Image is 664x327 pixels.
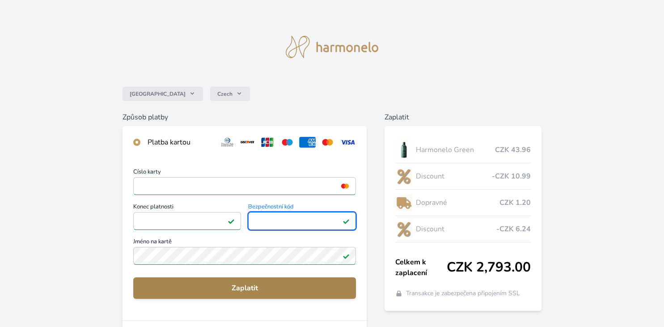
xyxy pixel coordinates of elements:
[133,277,356,299] button: Zaplatit
[286,36,379,58] img: logo.svg
[123,112,367,123] h6: Způsob platby
[416,197,499,208] span: Dopravné
[133,169,356,177] span: Číslo karty
[130,90,186,98] span: [GEOGRAPHIC_DATA]
[447,259,531,276] span: CZK 2,793.00
[123,87,203,101] button: [GEOGRAPHIC_DATA]
[259,137,276,148] img: jcb.svg
[395,218,412,240] img: discount-lo.png
[395,139,412,161] img: CLEAN_GREEN_se_stinem_x-lo.jpg
[343,252,350,259] img: Platné pole
[228,217,235,225] img: Platné pole
[406,289,520,298] span: Transakce je zabezpečena připojením SSL
[252,215,352,227] iframe: Iframe pro bezpečnostní kód
[339,137,356,148] img: visa.svg
[492,171,531,182] span: -CZK 10.99
[279,137,296,148] img: maestro.svg
[219,137,236,148] img: diners.svg
[416,144,495,155] span: Harmonelo Green
[395,191,412,214] img: delivery-lo.png
[299,137,316,148] img: amex.svg
[343,217,350,225] img: Platné pole
[499,197,531,208] span: CZK 1.20
[339,182,351,190] img: mc
[210,87,250,101] button: Czech
[319,137,336,148] img: mc.svg
[395,165,412,187] img: discount-lo.png
[395,257,447,278] span: Celkem k zaplacení
[496,224,531,234] span: -CZK 6.24
[148,137,212,148] div: Platba kartou
[217,90,233,98] span: Czech
[416,171,492,182] span: Discount
[239,137,256,148] img: discover.svg
[416,224,496,234] span: Discount
[137,180,352,192] iframe: Iframe pro číslo karty
[133,204,241,212] span: Konec platnosti
[137,215,237,227] iframe: Iframe pro datum vypršení platnosti
[385,112,541,123] h6: Zaplatit
[140,283,349,293] span: Zaplatit
[495,144,531,155] span: CZK 43.96
[248,204,356,212] span: Bezpečnostní kód
[133,247,356,265] input: Jméno na kartěPlatné pole
[133,239,356,247] span: Jméno na kartě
